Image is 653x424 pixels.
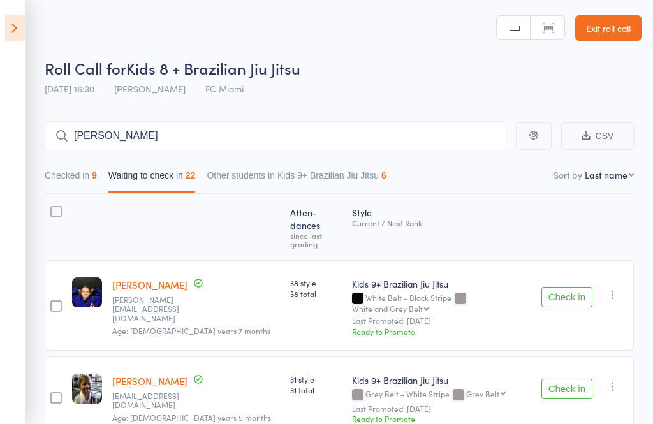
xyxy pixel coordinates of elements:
[112,391,195,410] small: rosebarsallo@gmail.com
[207,164,386,193] button: Other students in Kids 9+ Brazilian Jiu Jitsu6
[45,164,97,193] button: Checked in9
[205,82,244,95] span: FC Miami
[45,57,126,78] span: Roll Call for
[352,277,531,290] div: Kids 9+ Brazilian Jiu Jitsu
[352,293,531,312] div: White Belt - Black Stripe
[285,200,347,254] div: Atten­dances
[72,277,102,307] img: image1721802990.png
[352,316,531,325] small: Last Promoted: [DATE]
[112,412,271,423] span: Age: [DEMOGRAPHIC_DATA] years 5 months
[92,170,97,180] div: 9
[352,390,531,400] div: Grey Belt - White Stripe
[561,122,634,150] button: CSV
[290,288,342,299] span: 38 total
[541,287,592,307] button: Check in
[575,15,642,41] a: Exit roll call
[72,374,102,404] img: image1559545463.png
[381,170,386,180] div: 6
[290,231,342,248] div: since last grading
[352,404,531,413] small: Last Promoted: [DATE]
[126,57,300,78] span: Kids 8 + Brazilian Jiu Jitsu
[352,413,531,424] div: Ready to Promote
[290,384,342,395] span: 31 total
[352,326,531,337] div: Ready to Promote
[290,374,342,384] span: 31 style
[466,390,499,398] div: Grey Belt
[112,295,195,323] small: alex@kollosche.com.au
[45,121,506,150] input: Search by name
[112,278,187,291] a: [PERSON_NAME]
[352,219,531,227] div: Current / Next Rank
[108,164,196,193] button: Waiting to check in22
[112,325,270,336] span: Age: [DEMOGRAPHIC_DATA] years 7 months
[347,200,536,254] div: Style
[541,379,592,399] button: Check in
[290,277,342,288] span: 38 style
[352,304,423,312] div: White and Grey Belt
[186,170,196,180] div: 22
[114,82,186,95] span: [PERSON_NAME]
[45,82,94,95] span: [DATE] 16:30
[585,168,627,181] div: Last name
[554,168,582,181] label: Sort by
[112,374,187,388] a: [PERSON_NAME]
[352,374,531,386] div: Kids 9+ Brazilian Jiu Jitsu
